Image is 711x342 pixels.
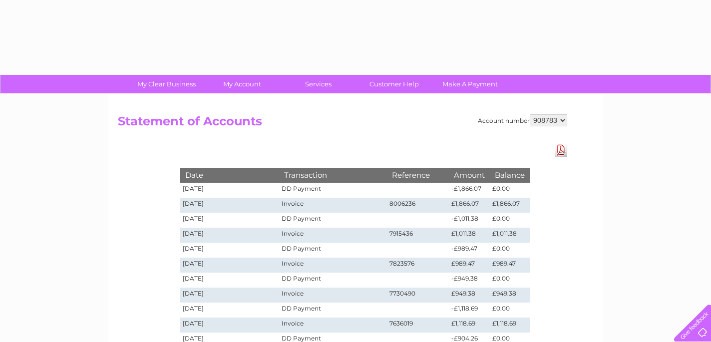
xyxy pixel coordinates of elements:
a: Download Pdf [555,143,567,157]
a: Make A Payment [429,75,511,93]
td: Invoice [279,198,387,213]
th: Date [180,168,279,182]
td: [DATE] [180,228,279,243]
td: £1,118.69 [449,318,490,333]
a: Customer Help [353,75,435,93]
a: Services [277,75,359,93]
td: £0.00 [490,273,530,288]
div: Account number [478,114,567,126]
td: Invoice [279,228,387,243]
td: [DATE] [180,273,279,288]
td: DD Payment [279,243,387,258]
td: [DATE] [180,258,279,273]
td: £1,866.07 [490,198,530,213]
td: Invoice [279,258,387,273]
td: [DATE] [180,183,279,198]
td: [DATE] [180,243,279,258]
td: £0.00 [490,213,530,228]
td: DD Payment [279,183,387,198]
td: -£1,011.38 [449,213,490,228]
th: Balance [490,168,530,182]
td: Invoice [279,318,387,333]
td: 7915436 [387,228,449,243]
td: £0.00 [490,243,530,258]
td: [DATE] [180,213,279,228]
th: Reference [387,168,449,182]
td: £0.00 [490,183,530,198]
td: £1,011.38 [490,228,530,243]
td: [DATE] [180,198,279,213]
a: My Clear Business [125,75,208,93]
td: DD Payment [279,303,387,318]
td: -£989.47 [449,243,490,258]
td: £1,118.69 [490,318,530,333]
td: £989.47 [449,258,490,273]
td: -£1,866.07 [449,183,490,198]
th: Amount [449,168,490,182]
a: My Account [201,75,284,93]
td: [DATE] [180,303,279,318]
td: £0.00 [490,303,530,318]
td: £989.47 [490,258,530,273]
td: 8006236 [387,198,449,213]
td: 7636019 [387,318,449,333]
td: -£1,118.69 [449,303,490,318]
td: DD Payment [279,273,387,288]
td: 7823576 [387,258,449,273]
td: [DATE] [180,288,279,303]
th: Transaction [279,168,387,182]
td: Invoice [279,288,387,303]
td: £1,011.38 [449,228,490,243]
td: £949.38 [490,288,530,303]
td: -£949.38 [449,273,490,288]
td: 7730490 [387,288,449,303]
td: £1,866.07 [449,198,490,213]
h2: Statement of Accounts [118,114,567,133]
td: [DATE] [180,318,279,333]
td: £949.38 [449,288,490,303]
td: DD Payment [279,213,387,228]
